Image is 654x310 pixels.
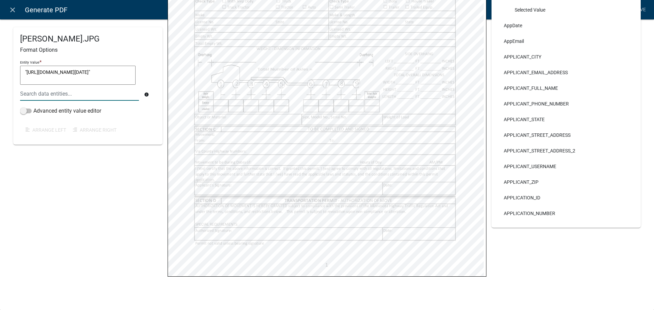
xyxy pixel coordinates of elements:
li: APPLICANT_CITY [498,49,634,65]
li: APPLICATION_NUMBER [498,206,634,221]
li: APPLICANT_ZIP [498,174,634,190]
li: APPLICATION_ID [498,190,634,206]
li: Selected Value [498,2,634,18]
h4: [PERSON_NAME].JPG [20,34,156,44]
li: APPLICANT_STATE [498,112,634,127]
li: APPLICANT_STREET_ADDRESS_2 [498,143,634,159]
button: Arrange Right [67,124,122,136]
li: AppDate [498,18,634,33]
li: APPLICANT_STREET_ADDRESS [498,127,634,143]
span: Generate PDF [25,3,67,17]
h6: Format Options [20,47,156,53]
button: Arrange Left [20,124,67,136]
li: APPLICANT_PHONE_NUMBER [498,96,634,112]
label: Advanced entity value editor [20,107,101,115]
input: Search data entities... [20,87,139,101]
p: Entity Value [20,60,40,65]
li: APPLICANT_FULL_NAME [498,80,634,96]
li: APPLICANT_USERNAME [498,159,634,174]
li: AppEmail [498,33,634,49]
i: close [9,6,17,14]
li: APPLICANT_EMAIL_ADDRESS [498,65,634,80]
i: info [144,92,149,97]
